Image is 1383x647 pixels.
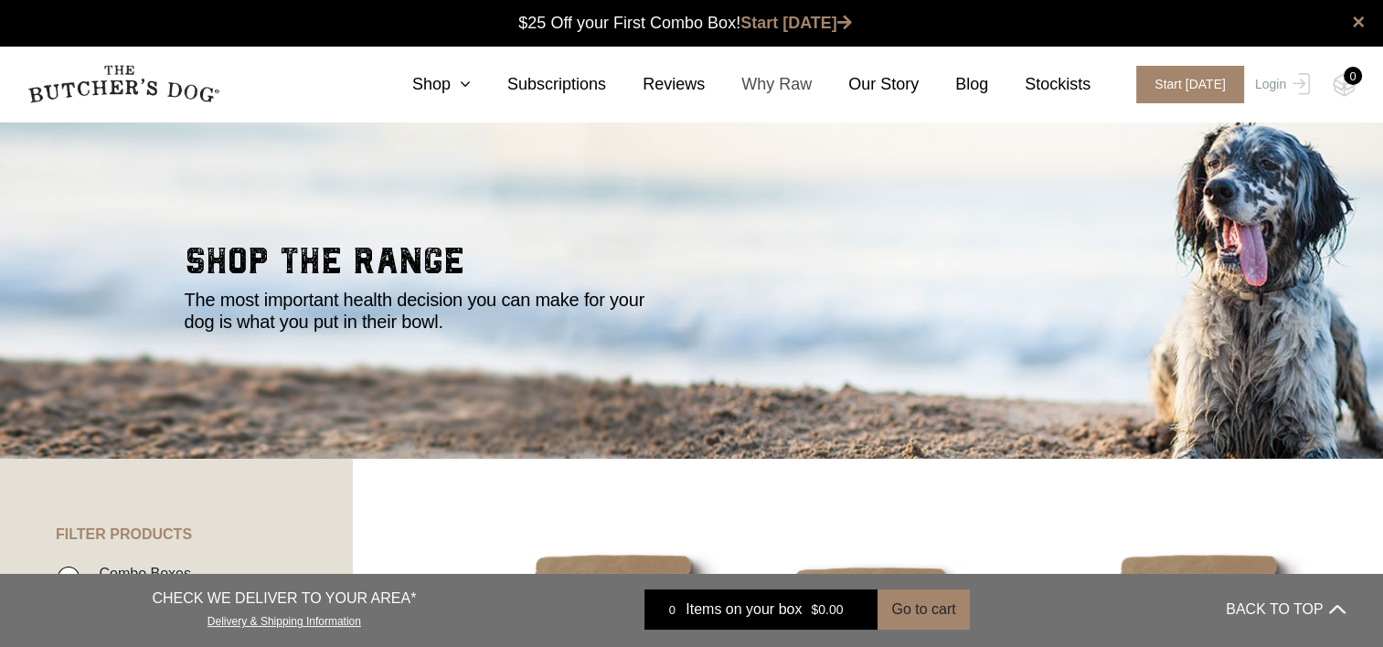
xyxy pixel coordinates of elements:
a: Start [DATE] [1118,66,1250,103]
h2: shop the range [185,243,1199,289]
button: Go to cart [878,589,969,630]
a: Start [DATE] [740,14,852,32]
bdi: 0.00 [811,602,843,617]
a: Our Story [812,72,919,97]
a: close [1352,11,1365,33]
a: Delivery & Shipping Information [207,610,361,628]
span: $ [811,602,818,617]
a: Blog [919,72,988,97]
span: Items on your box [686,599,802,620]
a: Subscriptions [471,72,606,97]
a: Why Raw [705,72,812,97]
a: 0 Items on your box $0.00 [644,589,878,630]
p: The most important health decision you can make for your dog is what you put in their bowl. [185,289,669,333]
div: 0 [658,600,686,619]
a: Stockists [988,72,1090,97]
span: Start [DATE] [1136,66,1244,103]
button: BACK TO TOP [1226,588,1345,631]
label: Combo Boxes [90,561,191,586]
img: TBD_Cart-Empty.png [1333,73,1356,97]
p: CHECK WE DELIVER TO YOUR AREA* [152,588,416,610]
a: Login [1250,66,1310,103]
a: Reviews [606,72,705,97]
div: 0 [1344,67,1362,85]
a: Shop [376,72,471,97]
